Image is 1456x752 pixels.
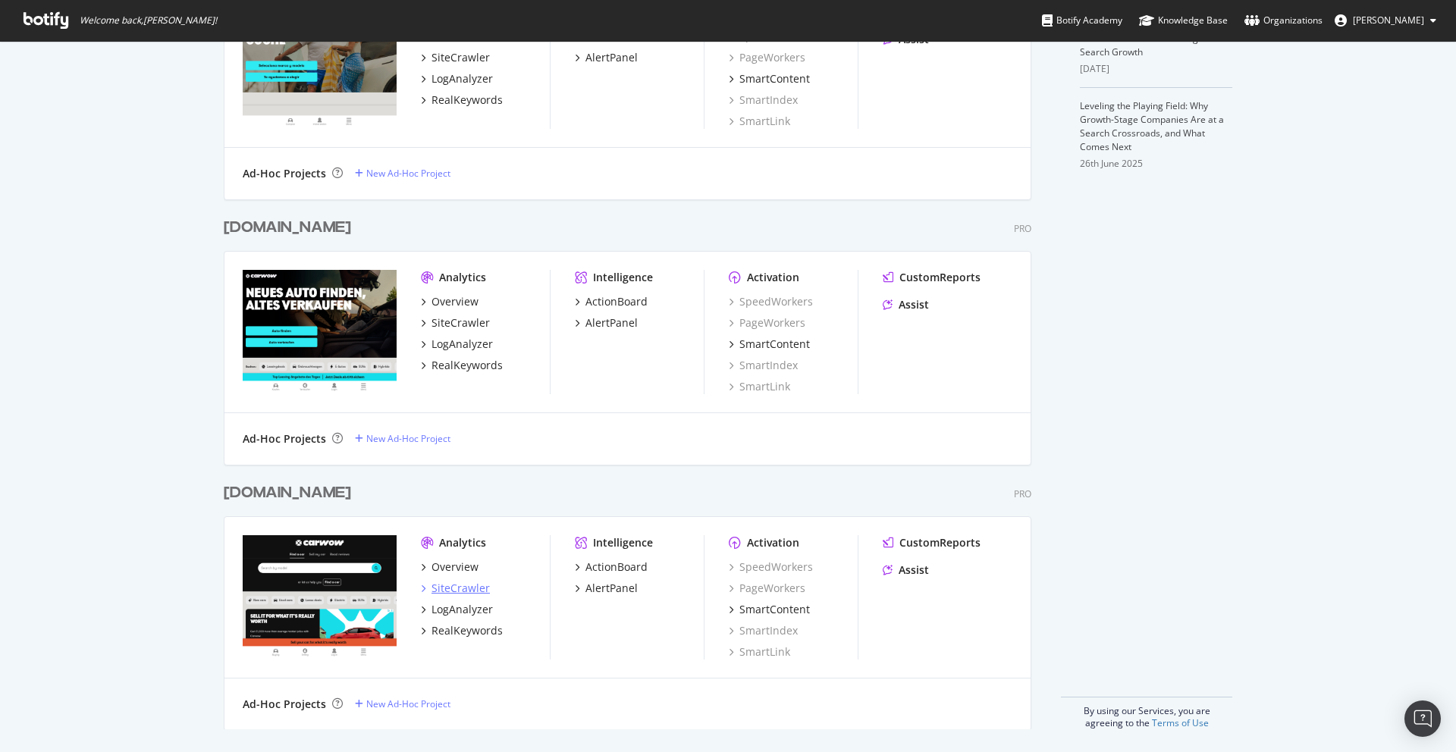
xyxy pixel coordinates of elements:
div: LogAnalyzer [431,337,493,352]
a: SmartLink [729,644,790,660]
div: Ad-Hoc Projects [243,166,326,181]
div: ActionBoard [585,294,648,309]
a: [DOMAIN_NAME] [224,482,357,504]
a: PageWorkers [729,581,805,596]
div: CustomReports [899,270,981,285]
a: RealKeywords [421,92,503,108]
div: [DOMAIN_NAME] [224,482,351,504]
a: Assist [883,297,929,312]
div: Ad-Hoc Projects [243,431,326,446]
div: SmartContent [739,602,810,617]
div: SmartContent [739,337,810,352]
a: Leveling the Playing Field: Why Growth-Stage Companies Are at a Search Crossroads, and What Comes... [1080,99,1224,153]
div: Pro [1014,487,1031,500]
div: RealKeywords [431,92,503,108]
a: SmartLink [729,114,790,129]
div: Overview [431,559,479,575]
a: RealKeywords [421,623,503,638]
a: SpeedWorkers [729,294,813,309]
a: Overview [421,294,479,309]
a: SpeedWorkers [729,559,813,575]
div: Analytics [439,535,486,550]
div: [DOMAIN_NAME] [224,217,351,239]
div: New Ad-Hoc Project [366,432,450,445]
a: SmartContent [729,602,810,617]
a: [DOMAIN_NAME] [224,217,357,239]
a: SiteCrawler [421,50,490,65]
a: SiteCrawler [421,315,490,331]
a: PageWorkers [729,50,805,65]
img: www.carwow.de [243,270,397,393]
div: RealKeywords [431,358,503,373]
div: Assist [899,562,929,578]
div: ActionBoard [585,559,648,575]
a: LogAnalyzer [421,602,493,617]
div: Ad-Hoc Projects [243,697,326,712]
a: Overview [421,559,479,575]
a: SmartLink [729,379,790,394]
div: SmartContent [739,71,810,86]
a: LogAnalyzer [421,71,493,86]
img: www.carwow.co.uk [243,535,397,658]
a: PageWorkers [729,315,805,331]
a: SmartIndex [729,358,798,373]
a: SmartContent [729,337,810,352]
div: [DATE] [1080,62,1232,76]
a: AlertPanel [575,315,638,331]
div: AlertPanel [585,50,638,65]
div: LogAnalyzer [431,602,493,617]
a: Terms of Use [1152,716,1209,729]
div: SiteCrawler [431,581,490,596]
div: Open Intercom Messenger [1404,700,1441,737]
a: CustomReports [883,535,981,550]
div: Assist [899,297,929,312]
a: SmartIndex [729,623,798,638]
a: AlertPanel [575,581,638,596]
div: CustomReports [899,535,981,550]
div: New Ad-Hoc Project [366,697,450,710]
div: SiteCrawler [431,50,490,65]
a: New Ad-Hoc Project [355,167,450,180]
span: Welcome back, [PERSON_NAME] ! [80,14,217,27]
div: AlertPanel [585,581,638,596]
div: SiteCrawler [431,315,490,331]
a: New Ad-Hoc Project [355,697,450,710]
div: Organizations [1244,13,1323,28]
div: Overview [431,294,479,309]
div: LogAnalyzer [431,71,493,86]
a: SmartContent [729,71,810,86]
button: [PERSON_NAME] [1323,8,1448,33]
a: CustomReports [883,270,981,285]
div: Pro [1014,222,1031,235]
div: AlertPanel [585,315,638,331]
div: Activation [747,270,799,285]
a: AlertPanel [575,50,638,65]
span: Bradley Raw [1353,14,1424,27]
a: SiteCrawler [421,581,490,596]
a: ActionBoard [575,559,648,575]
div: Intelligence [593,535,653,550]
a: New Ad-Hoc Project [355,432,450,445]
div: New Ad-Hoc Project [366,167,450,180]
a: ActionBoard [575,294,648,309]
div: Analytics [439,270,486,285]
div: 26th June 2025 [1080,157,1232,171]
a: Assist [883,562,929,578]
div: Activation [747,535,799,550]
div: Knowledge Base [1139,13,1228,28]
div: Intelligence [593,270,653,285]
div: By using our Services, you are agreeing to the [1061,697,1232,729]
a: Why Mid-Sized Brands Should Use IndexNow to Accelerate Organic Search Growth [1080,18,1225,58]
div: Botify Academy [1042,13,1122,28]
img: www.carwow.es [243,5,397,127]
a: SmartIndex [729,92,798,108]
